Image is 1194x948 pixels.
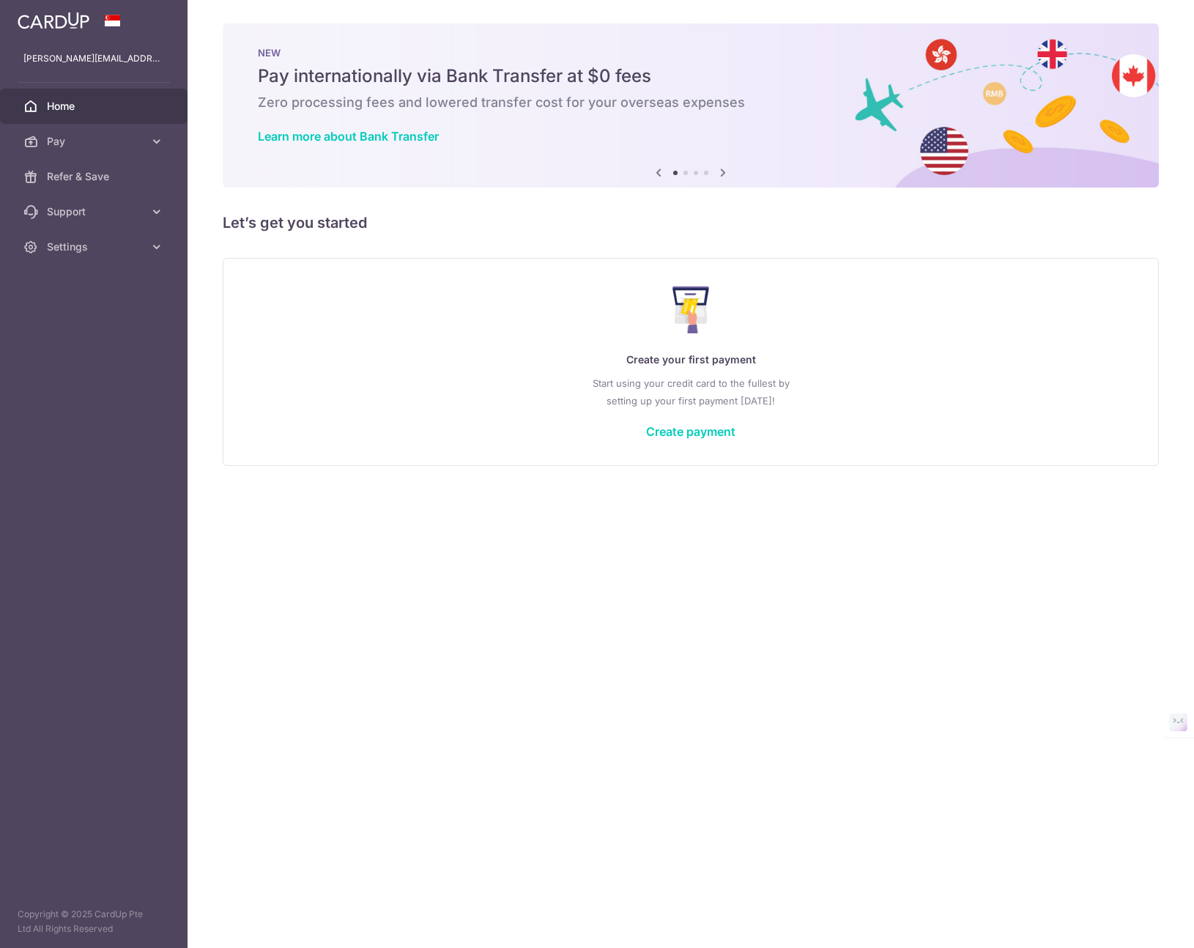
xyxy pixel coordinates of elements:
a: Learn more about Bank Transfer [258,129,439,144]
h6: Zero processing fees and lowered transfer cost for your overseas expenses [258,94,1124,111]
h5: Pay internationally via Bank Transfer at $0 fees [258,64,1124,88]
span: Home [47,99,144,114]
img: CardUp [18,12,89,29]
span: Refer & Save [47,169,144,184]
span: Settings [47,240,144,254]
p: [PERSON_NAME][EMAIL_ADDRESS][DOMAIN_NAME] [23,51,164,66]
p: Start using your credit card to the fullest by setting up your first payment [DATE]! [253,374,1129,410]
a: Create payment [646,424,735,439]
span: Support [47,204,144,219]
h5: Let’s get you started [223,211,1159,234]
p: NEW [258,47,1124,59]
p: Create your first payment [253,351,1129,369]
img: Make Payment [672,286,710,333]
span: Pay [47,134,144,149]
img: Bank transfer banner [223,23,1159,188]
